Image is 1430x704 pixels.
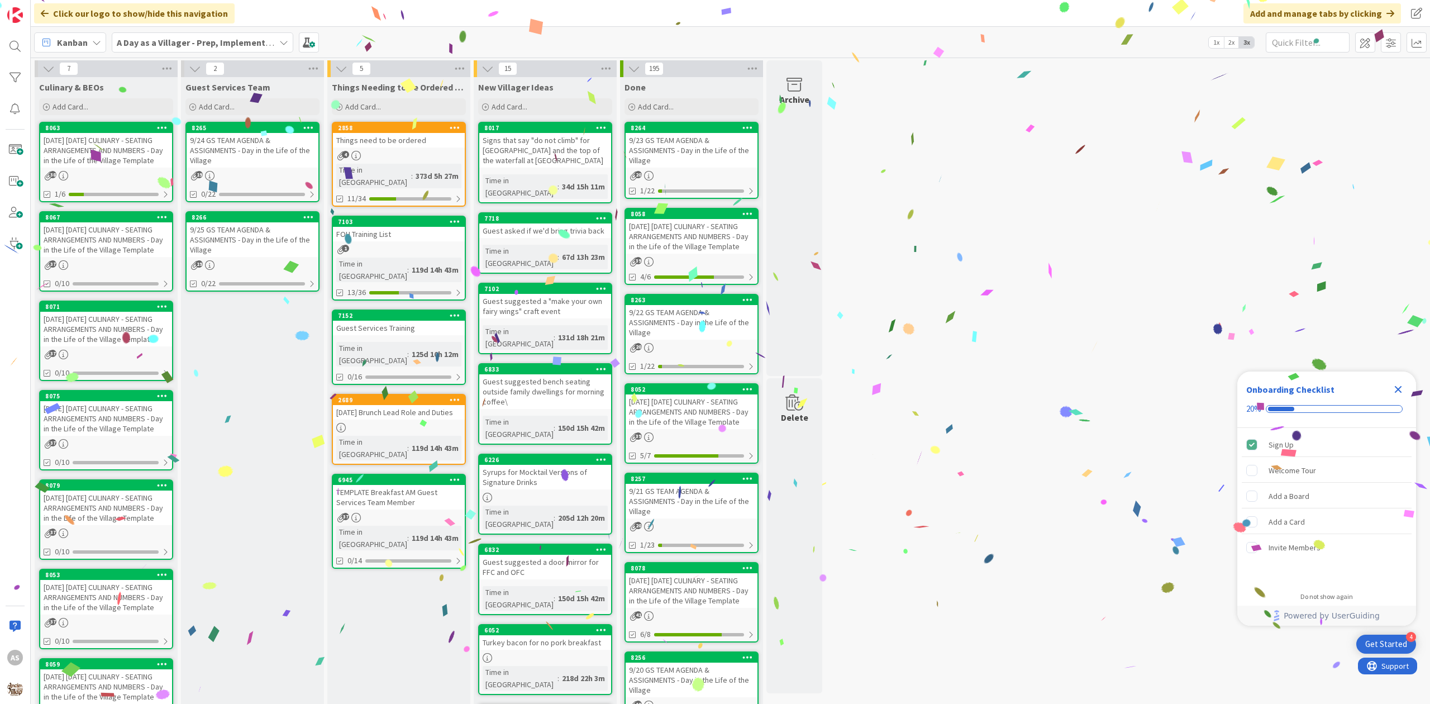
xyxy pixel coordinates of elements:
a: 7152Guest Services TrainingTime in [GEOGRAPHIC_DATA]:125d 10h 12m0/16 [332,310,466,385]
div: [DATE] [DATE] CULINARY - SEATING ARRANGEMENTS AND NUMBERS - Day in the Life of the Village Template [40,401,172,436]
div: 8265 [192,124,318,132]
div: Time in [GEOGRAPHIC_DATA] [336,258,407,282]
span: 1/23 [640,539,655,551]
div: Time in [GEOGRAPHIC_DATA] [336,526,407,550]
a: 8071[DATE] [DATE] CULINARY - SEATING ARRANGEMENTS AND NUMBERS - Day in the Life of the Village Te... [39,301,173,381]
span: 3x [1239,37,1254,48]
div: 8071 [40,302,172,312]
div: 6226 [479,455,611,465]
div: 7103 [333,217,465,227]
div: 8075 [45,392,172,400]
div: Time in [GEOGRAPHIC_DATA] [483,174,557,199]
div: 8264 [626,123,757,133]
div: 8263 [631,296,757,304]
div: Add and manage tabs by clicking [1243,3,1401,23]
span: 0/10 [55,635,69,647]
a: 2858Things need to be orderedTime in [GEOGRAPHIC_DATA]:373d 5h 27m11/34 [332,122,466,207]
div: 8052 [631,386,757,393]
span: 5 [352,62,371,75]
div: Archive [780,93,809,106]
span: : [557,251,559,263]
a: 6945TEMPLATE Breakfast AM Guest Services Team MemberTime in [GEOGRAPHIC_DATA]:119d 14h 43m0/14 [332,474,466,569]
div: [DATE] [DATE] CULINARY - SEATING ARRANGEMENTS AND NUMBERS - Day in the Life of the Village Template [40,133,172,168]
a: 6832Guest suggested a door mirror for FFC and OFCTime in [GEOGRAPHIC_DATA]:150d 15h 42m [478,544,612,615]
div: 8067 [40,212,172,222]
span: Powered by UserGuiding [1284,609,1380,622]
a: 82649/23 GS TEAM AGENDA & ASSIGNMENTS - Day in the Life of the Village1/22 [625,122,759,199]
div: Welcome Tour [1269,464,1316,477]
div: Time in [GEOGRAPHIC_DATA] [483,666,557,691]
div: Open Get Started checklist, remaining modules: 4 [1356,635,1416,654]
div: 7718Guest asked if we'd bring trivia back [479,213,611,238]
div: 205d 12h 20m [555,512,608,524]
div: 9/21 GS TEAM AGENDA & ASSIGNMENTS - Day in the Life of the Village [626,484,757,519]
span: 6/8 [640,629,651,640]
div: Time in [GEOGRAPHIC_DATA] [483,506,554,530]
div: [DATE] [DATE] CULINARY - SEATING ARRANGEMENTS AND NUMBERS - Day in the Life of the Village Template [626,219,757,254]
div: 6226 [484,456,611,464]
span: : [407,532,409,544]
div: 6945TEMPLATE Breakfast AM Guest Services Team Member [333,475,465,510]
span: Add Card... [638,102,674,112]
div: 82639/22 GS TEAM AGENDA & ASSIGNMENTS - Day in the Life of the Village [626,295,757,340]
div: Get Started [1365,639,1407,650]
div: Guest suggested a door mirror for FFC and OFC [479,555,611,579]
div: 8079[DATE] [DATE] CULINARY - SEATING ARRANGEMENTS AND NUMBERS - Day in the Life of the Village Te... [40,481,172,525]
a: 82659/24 GS TEAM AGENDA & ASSIGNMENTS - Day in the Life of the Village0/22 [185,122,320,202]
span: : [407,348,409,360]
div: 8075[DATE] [DATE] CULINARY - SEATING ARRANGEMENTS AND NUMBERS - Day in the Life of the Village Te... [40,391,172,436]
div: 6833Guest suggested bench seating outside family dwellings for morning coffee\ [479,364,611,409]
div: 8265 [187,123,318,133]
span: 2 [206,62,225,75]
div: 125d 10h 12m [409,348,461,360]
div: Add a Board is incomplete. [1242,484,1412,508]
div: Time in [GEOGRAPHIC_DATA] [483,416,554,440]
span: 4 [342,151,349,158]
div: 82649/23 GS TEAM AGENDA & ASSIGNMENTS - Day in the Life of the Village [626,123,757,168]
span: 41 [635,611,642,619]
div: 8266 [192,213,318,221]
div: Add a Board [1269,489,1309,503]
span: : [411,170,413,182]
div: 8264 [631,124,757,132]
div: Sign Up [1269,438,1294,451]
div: 8017 [479,123,611,133]
a: 7718Guest asked if we'd bring trivia backTime in [GEOGRAPHIC_DATA]:67d 13h 23m [478,212,612,274]
span: Culinary & BEOs [39,82,104,93]
span: 13/36 [347,287,366,298]
span: 37 [49,439,56,446]
div: 82579/21 GS TEAM AGENDA & ASSIGNMENTS - Day in the Life of the Village [626,474,757,519]
div: [DATE] [DATE] CULINARY - SEATING ARRANGEMENTS AND NUMBERS - Day in the Life of the Village Template [40,312,172,346]
span: : [407,264,409,276]
span: 19 [196,171,203,178]
span: 1/22 [640,360,655,372]
div: 9/24 GS TEAM AGENDA & ASSIGNMENTS - Day in the Life of the Village [187,133,318,168]
div: 6832 [484,546,611,554]
div: Guest Services Training [333,321,465,335]
div: 2858Things need to be ordered [333,123,465,148]
div: 6945 [333,475,465,485]
span: 20 [635,522,642,529]
div: Things need to be ordered [333,133,465,148]
div: 2858 [333,123,465,133]
span: Add Card... [345,102,381,112]
span: New Villager Ideas [478,82,554,93]
img: Visit kanbanzone.com [7,7,23,23]
span: 38 [49,171,56,178]
span: : [554,592,555,605]
div: 8063 [40,123,172,133]
span: 37 [49,260,56,268]
div: 8078 [626,563,757,573]
div: 2689 [333,395,465,405]
div: 9/22 GS TEAM AGENDA & ASSIGNMENTS - Day in the Life of the Village [626,305,757,340]
span: 0/10 [55,278,69,289]
a: 8079[DATE] [DATE] CULINARY - SEATING ARRANGEMENTS AND NUMBERS - Day in the Life of the Village Te... [39,479,173,560]
div: Checklist items [1237,428,1416,585]
div: 6833 [484,365,611,373]
span: Done [625,82,646,93]
div: 8263 [626,295,757,305]
div: 8058[DATE] [DATE] CULINARY - SEATING ARRANGEMENTS AND NUMBERS - Day in the Life of the Village Te... [626,209,757,254]
a: 8063[DATE] [DATE] CULINARY - SEATING ARRANGEMENTS AND NUMBERS - Day in the Life of the Village Te... [39,122,173,202]
div: Guest suggested a "make your own fairy wings" craft event [479,294,611,318]
span: Kanban [57,36,88,49]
